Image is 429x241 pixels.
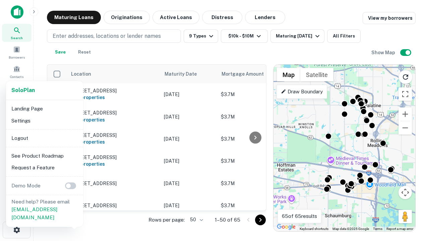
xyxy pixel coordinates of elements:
li: Request a Feature [9,162,80,174]
strong: Solo Plan [11,87,35,93]
p: Demo Mode [9,182,43,190]
iframe: Chat Widget [395,166,429,198]
li: Landing Page [9,103,80,115]
a: SoloPlan [11,86,35,94]
a: [EMAIL_ADDRESS][DOMAIN_NAME] [11,207,57,220]
p: Need help? Please email [11,198,78,222]
li: See Product Roadmap [9,150,80,162]
li: Settings [9,115,80,127]
li: Logout [9,132,80,144]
